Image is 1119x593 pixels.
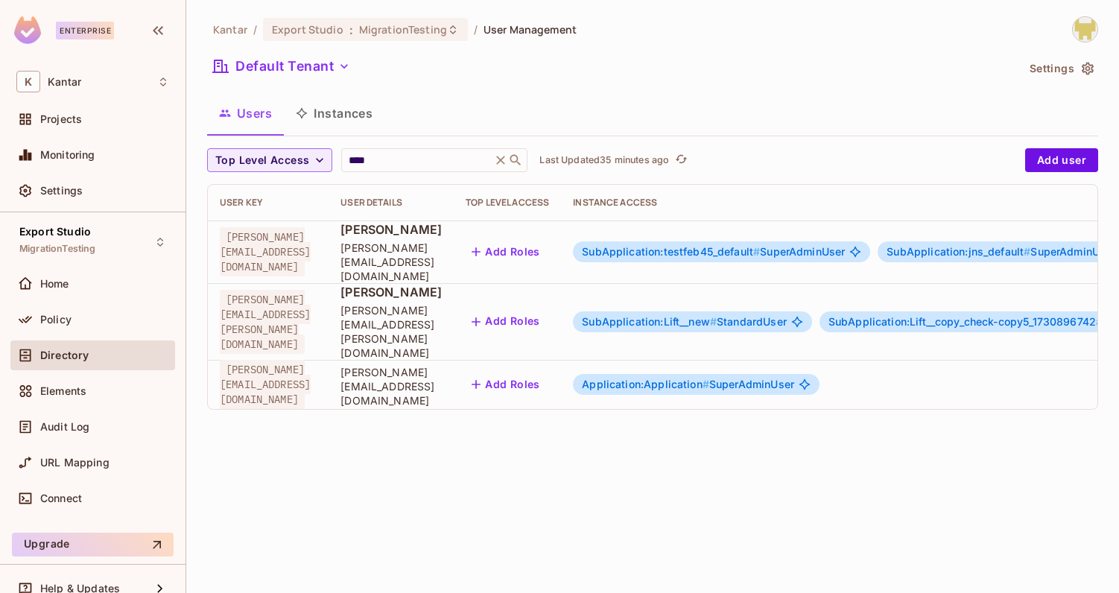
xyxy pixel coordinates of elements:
[582,378,794,390] span: SuperAdminUser
[220,227,311,276] span: [PERSON_NAME][EMAIL_ADDRESS][DOMAIN_NAME]
[284,95,384,132] button: Instances
[466,310,546,334] button: Add Roles
[359,22,447,37] span: MigrationTesting
[539,154,669,166] p: Last Updated 35 minutes ago
[703,378,709,390] span: #
[40,278,69,290] span: Home
[19,243,95,255] span: MigrationTesting
[466,240,546,264] button: Add Roles
[40,185,83,197] span: Settings
[40,349,89,361] span: Directory
[220,197,317,209] div: User Key
[582,315,717,328] span: SubApplication:Lift__new
[828,315,1103,328] span: SubApplication:Lift__copy_check-copy5_1730896742
[675,153,688,168] span: refresh
[340,241,442,283] span: [PERSON_NAME][EMAIL_ADDRESS][DOMAIN_NAME]
[40,457,110,469] span: URL Mapping
[1024,245,1030,258] span: #
[207,54,356,78] button: Default Tenant
[253,22,257,37] li: /
[340,284,442,300] span: [PERSON_NAME]
[474,22,478,37] li: /
[12,533,174,556] button: Upgrade
[40,314,72,326] span: Policy
[340,221,442,238] span: [PERSON_NAME]
[582,246,845,258] span: SuperAdminUser
[48,76,81,88] span: Workspace: Kantar
[40,385,86,397] span: Elements
[466,372,546,396] button: Add Roles
[16,71,40,92] span: K
[14,16,41,44] img: SReyMgAAAABJRU5ErkJggg==
[40,421,89,433] span: Audit Log
[207,148,332,172] button: Top Level Access
[349,24,354,36] span: :
[669,151,690,169] span: Click to refresh data
[220,360,311,409] span: [PERSON_NAME][EMAIL_ADDRESS][DOMAIN_NAME]
[213,22,247,37] span: the active workspace
[1025,148,1098,172] button: Add user
[272,22,343,37] span: Export Studio
[672,151,690,169] button: refresh
[215,151,309,170] span: Top Level Access
[466,197,549,209] div: Top Level Access
[753,245,760,258] span: #
[19,226,91,238] span: Export Studio
[1073,17,1097,42] img: Girishankar.VP@kantar.com
[887,246,1115,258] span: SuperAdminUser
[56,22,114,39] div: Enterprise
[484,22,577,37] span: User Management
[40,149,95,161] span: Monitoring
[582,316,787,328] span: StandardUser
[582,378,709,390] span: Application:Application
[40,492,82,504] span: Connect
[40,113,82,125] span: Projects
[582,245,760,258] span: SubApplication:testfeb45_default
[1024,57,1098,80] button: Settings
[887,245,1030,258] span: SubApplication:jns_default
[340,303,442,360] span: [PERSON_NAME][EMAIL_ADDRESS][PERSON_NAME][DOMAIN_NAME]
[1096,315,1103,328] span: #
[340,365,442,408] span: [PERSON_NAME][EMAIL_ADDRESS][DOMAIN_NAME]
[207,95,284,132] button: Users
[340,197,442,209] div: User Details
[710,315,717,328] span: #
[220,290,311,354] span: [PERSON_NAME][EMAIL_ADDRESS][PERSON_NAME][DOMAIN_NAME]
